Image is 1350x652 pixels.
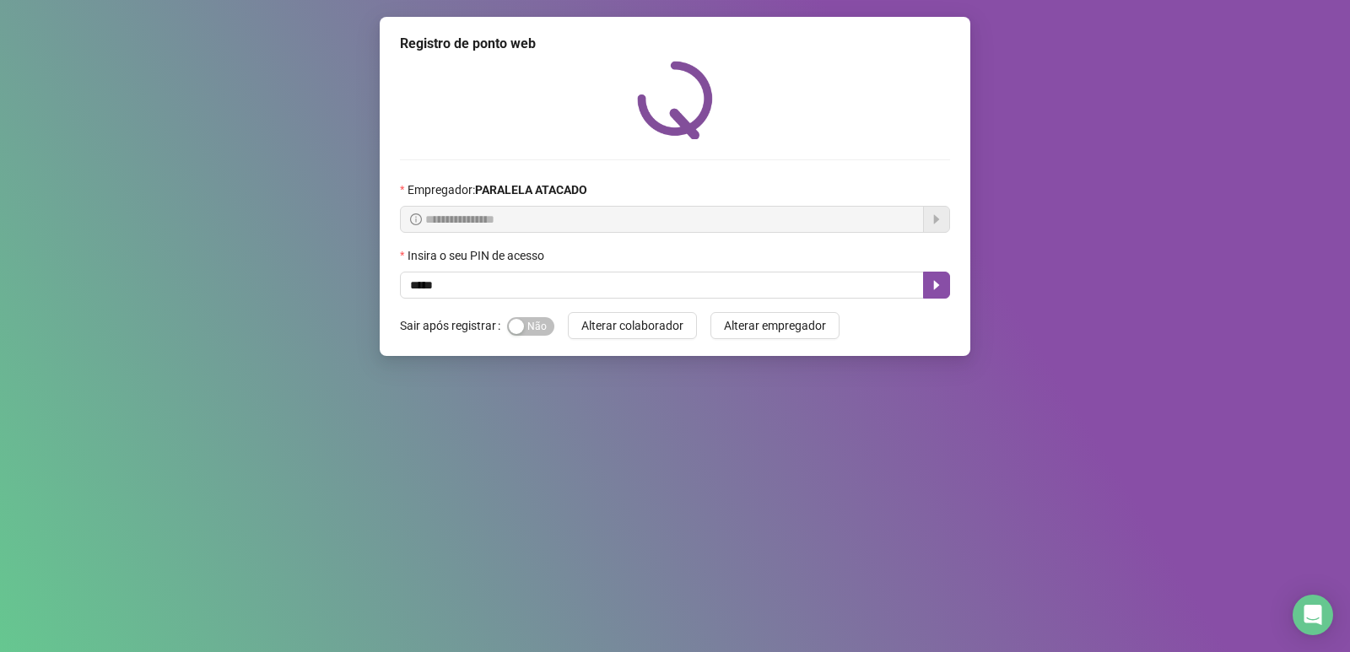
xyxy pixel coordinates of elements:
[400,312,507,339] label: Sair após registrar
[710,312,840,339] button: Alterar empregador
[1293,595,1333,635] div: Open Intercom Messenger
[410,213,422,225] span: info-circle
[568,312,697,339] button: Alterar colaborador
[400,246,555,265] label: Insira o seu PIN de acesso
[400,34,950,54] div: Registro de ponto web
[581,316,683,335] span: Alterar colaborador
[724,316,826,335] span: Alterar empregador
[475,183,587,197] strong: PARALELA ATACADO
[930,278,943,292] span: caret-right
[637,61,713,139] img: QRPoint
[408,181,587,199] span: Empregador :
